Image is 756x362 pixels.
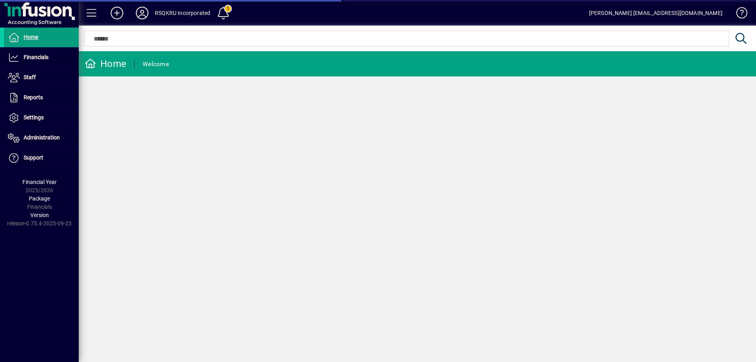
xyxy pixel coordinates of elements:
[29,195,50,202] span: Package
[143,58,169,71] div: Welcome
[589,7,723,19] div: [PERSON_NAME] [EMAIL_ADDRESS][DOMAIN_NAME]
[85,58,126,70] div: Home
[22,179,57,185] span: Financial Year
[24,74,36,80] span: Staff
[4,108,79,128] a: Settings
[4,68,79,87] a: Staff
[24,94,43,100] span: Reports
[4,48,79,67] a: Financials
[130,6,155,20] button: Profile
[24,154,43,161] span: Support
[24,54,48,60] span: Financials
[4,88,79,108] a: Reports
[155,7,210,19] div: RSQKRU Incorporated
[24,134,60,141] span: Administration
[104,6,130,20] button: Add
[4,148,79,168] a: Support
[24,34,38,40] span: Home
[30,212,49,218] span: Version
[4,128,79,148] a: Administration
[24,114,44,121] span: Settings
[730,2,746,27] a: Knowledge Base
